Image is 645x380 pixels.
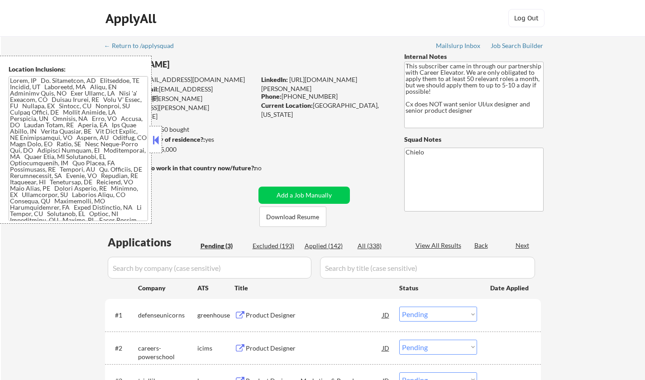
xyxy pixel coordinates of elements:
[261,101,389,119] div: [GEOGRAPHIC_DATA], [US_STATE]
[261,92,389,101] div: [PHONE_NUMBER]
[382,307,391,323] div: JD
[138,344,197,361] div: careers-powerschool
[508,9,545,27] button: Log Out
[201,241,246,250] div: Pending (3)
[197,344,234,353] div: icims
[261,92,282,100] strong: Phone:
[105,135,253,144] div: yes
[305,241,350,250] div: Applied (142)
[105,164,256,172] strong: Will need Visa to work in that country now/future?:
[436,42,481,51] a: Mailslurp Inbox
[246,311,382,320] div: Product Designer
[104,43,182,49] div: ← Return to /applysquad
[246,344,382,353] div: Product Designer
[491,42,544,51] a: Job Search Builder
[105,59,291,70] div: [PERSON_NAME]
[320,257,535,279] input: Search by title (case sensitive)
[105,94,255,121] div: [PERSON_NAME][EMAIL_ADDRESS][PERSON_NAME][DOMAIN_NAME]
[105,125,255,134] div: 142 sent / 150 bought
[399,279,477,296] div: Status
[416,241,464,250] div: View All Results
[490,284,530,293] div: Date Applied
[108,237,197,248] div: Applications
[234,284,391,293] div: Title
[115,311,131,320] div: #1
[404,52,544,61] div: Internal Notes
[436,43,481,49] div: Mailslurp Inbox
[105,145,255,154] div: $75,000
[9,65,148,74] div: Location Inclusions:
[382,340,391,356] div: JD
[474,241,489,250] div: Back
[197,284,234,293] div: ATS
[404,135,544,144] div: Squad Notes
[261,76,357,92] a: [URL][DOMAIN_NAME][PERSON_NAME]
[138,284,197,293] div: Company
[105,85,255,102] div: [EMAIL_ADDRESS][DOMAIN_NAME]
[104,42,182,51] a: ← Return to /applysquad
[259,207,326,227] button: Download Resume
[253,241,298,250] div: Excluded (193)
[258,187,350,204] button: Add a Job Manually
[105,75,255,84] div: [EMAIL_ADDRESS][DOMAIN_NAME]
[115,344,131,353] div: #2
[138,311,197,320] div: defenseunicorns
[261,76,288,83] strong: LinkedIn:
[108,257,311,279] input: Search by company (case sensitive)
[254,164,280,173] div: no
[197,311,234,320] div: greenhouse
[105,11,159,26] div: ApplyAll
[358,241,403,250] div: All (338)
[516,241,530,250] div: Next
[261,101,313,109] strong: Current Location:
[491,43,544,49] div: Job Search Builder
